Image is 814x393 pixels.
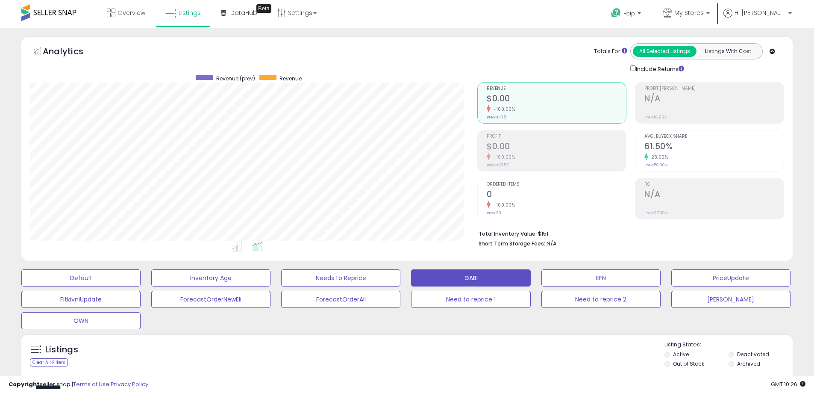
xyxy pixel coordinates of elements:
[491,202,515,208] small: -100.00%
[623,10,635,17] span: Help
[151,269,270,287] button: Inventory Age
[216,75,255,82] span: Revenue (prev)
[487,182,626,187] span: Ordered Items
[45,344,78,356] h5: Listings
[671,269,790,287] button: PriceUpdate
[771,380,805,388] span: 2025-10-6 10:26 GMT
[487,189,626,201] h2: 0
[671,291,790,308] button: [PERSON_NAME]
[547,239,557,248] span: N/A
[279,75,302,82] span: Revenue
[487,210,501,216] small: Prev: 29
[644,142,784,153] h2: 61.50%
[487,115,506,120] small: Prev: $405
[281,291,400,308] button: ForecastOrderAll
[21,269,141,287] button: Default
[644,115,667,120] small: Prev: 16.93%
[723,9,792,28] a: Hi [PERSON_NAME]
[487,86,626,91] span: Revenue
[491,106,515,112] small: -100.00%
[479,228,778,238] li: $151
[487,163,508,168] small: Prev: $68.57
[411,291,530,308] button: Need to reprice 1
[673,351,689,358] label: Active
[256,4,271,13] div: Tooltip anchor
[644,163,667,168] small: Prev: 50.00%
[735,9,786,17] span: Hi [PERSON_NAME]
[674,9,704,17] span: My Stores
[151,291,270,308] button: ForecastOrderNewEli
[411,269,530,287] button: GABI
[696,46,760,57] button: Listings With Cost
[648,154,668,160] small: 23.00%
[118,9,145,17] span: Overview
[594,47,627,56] div: Totals For
[479,240,545,247] b: Short Term Storage Fees:
[541,269,661,287] button: EFN
[737,360,760,367] label: Archived
[611,8,621,18] i: Get Help
[737,351,769,358] label: Deactivated
[664,341,793,349] p: Listing States:
[644,210,667,216] small: Prev: 97.30%
[644,86,784,91] span: Profit [PERSON_NAME]
[230,9,257,17] span: DataHub
[624,64,694,74] div: Include Returns
[541,291,661,308] button: Need to reprice 2
[21,291,141,308] button: FitkivniUpdate
[21,312,141,329] button: OWN
[9,381,148,389] div: seller snap | |
[644,182,784,187] span: ROI
[487,134,626,139] span: Profit
[644,189,784,201] h2: N/A
[9,380,40,388] strong: Copyright
[644,94,784,105] h2: N/A
[487,94,626,105] h2: $0.00
[281,269,400,287] button: Needs to Reprice
[491,154,515,160] small: -100.00%
[604,1,649,28] a: Help
[179,9,201,17] span: Listings
[30,358,68,366] div: Clear All Filters
[633,46,696,57] button: All Selected Listings
[487,142,626,153] h2: $0.00
[43,45,100,59] h5: Analytics
[644,134,784,139] span: Avg. Buybox Share
[673,360,704,367] label: Out of Stock
[479,230,537,237] b: Total Inventory Value:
